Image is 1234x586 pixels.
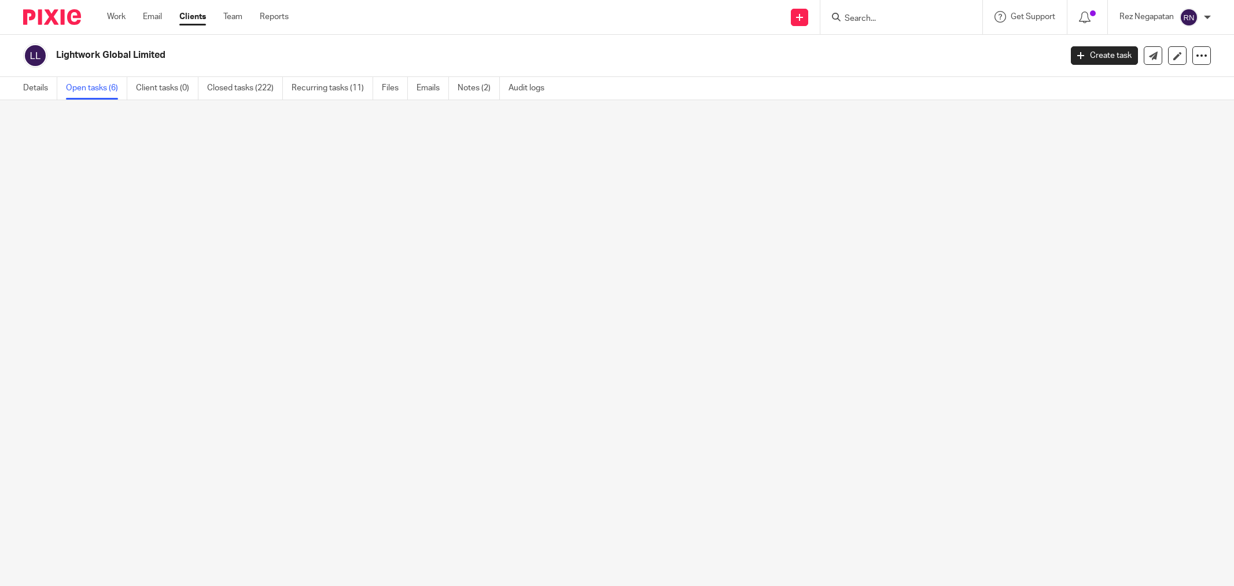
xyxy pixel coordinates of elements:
[23,43,47,68] img: svg%3E
[66,77,127,100] a: Open tasks (6)
[260,11,289,23] a: Reports
[143,11,162,23] a: Email
[458,77,500,100] a: Notes (2)
[179,11,206,23] a: Clients
[136,77,198,100] a: Client tasks (0)
[1180,8,1198,27] img: svg%3E
[1071,46,1138,65] a: Create task
[207,77,283,100] a: Closed tasks (222)
[1119,11,1174,23] p: Rez Negapatan
[509,77,553,100] a: Audit logs
[1011,13,1055,21] span: Get Support
[417,77,449,100] a: Emails
[23,9,81,25] img: Pixie
[56,49,854,61] h2: Lightwork Global Limited
[292,77,373,100] a: Recurring tasks (11)
[23,77,57,100] a: Details
[1168,46,1187,65] a: Edit client
[1144,46,1162,65] a: Send new email
[382,77,408,100] a: Files
[107,11,126,23] a: Work
[843,14,948,24] input: Search
[223,11,242,23] a: Team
